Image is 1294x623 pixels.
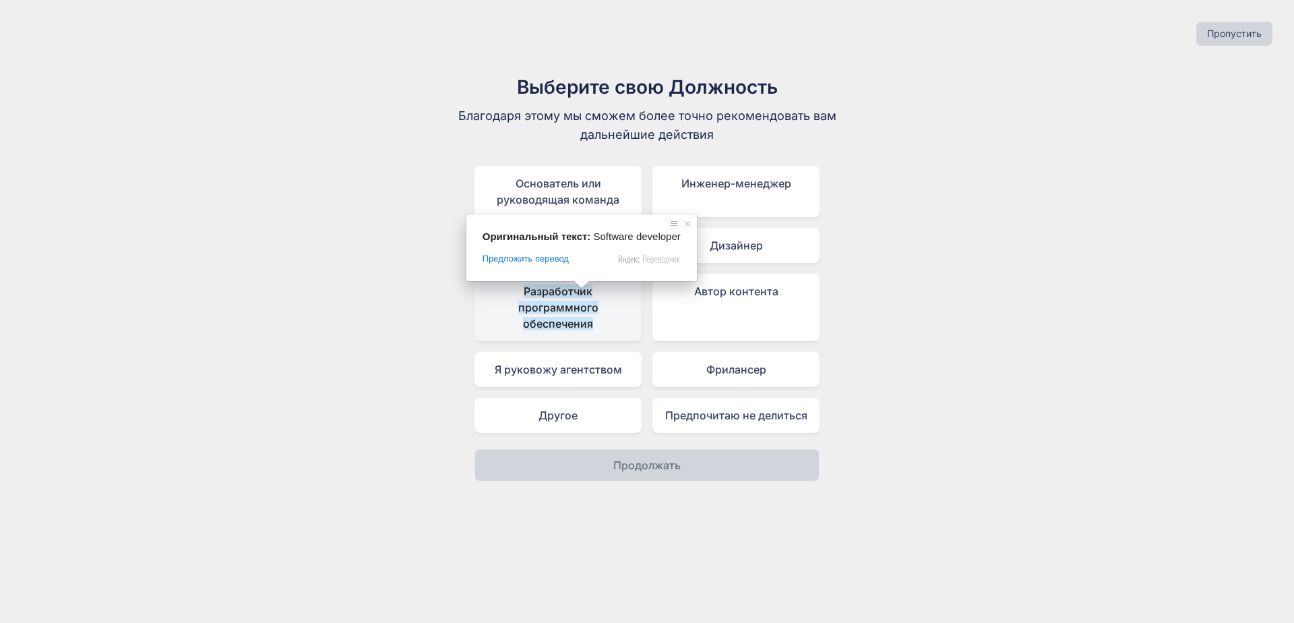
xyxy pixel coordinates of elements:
[594,231,681,242] span: Software developer
[538,409,578,422] ya-tr-span: Другое
[421,73,873,101] h1: Выберите свою Должность
[518,285,598,330] ya-tr-span: Разработчик программного обеспечения
[694,285,778,298] ya-tr-span: Автор контента
[483,253,569,265] span: Предложить перевод
[483,231,591,242] span: Оригинальный текст:
[1207,28,1262,39] ya-tr-span: Пропустить
[706,363,766,376] ya-tr-span: Фрилансер
[613,458,681,472] ya-tr-span: Продолжать
[497,177,619,206] ya-tr-span: Основатель или руководящая команда
[474,449,820,481] button: Продолжать
[681,177,791,190] ya-tr-span: Инженер-менеджер
[495,363,622,376] ya-tr-span: Я руковожу агентством
[665,409,807,422] ya-tr-span: Предпочитаю не делиться
[1196,22,1272,46] button: Пропустить
[710,239,763,252] ya-tr-span: Дизайнер
[458,109,836,142] ya-tr-span: Благодаря этому мы сможем более точно рекомендовать вам дальнейшие действия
